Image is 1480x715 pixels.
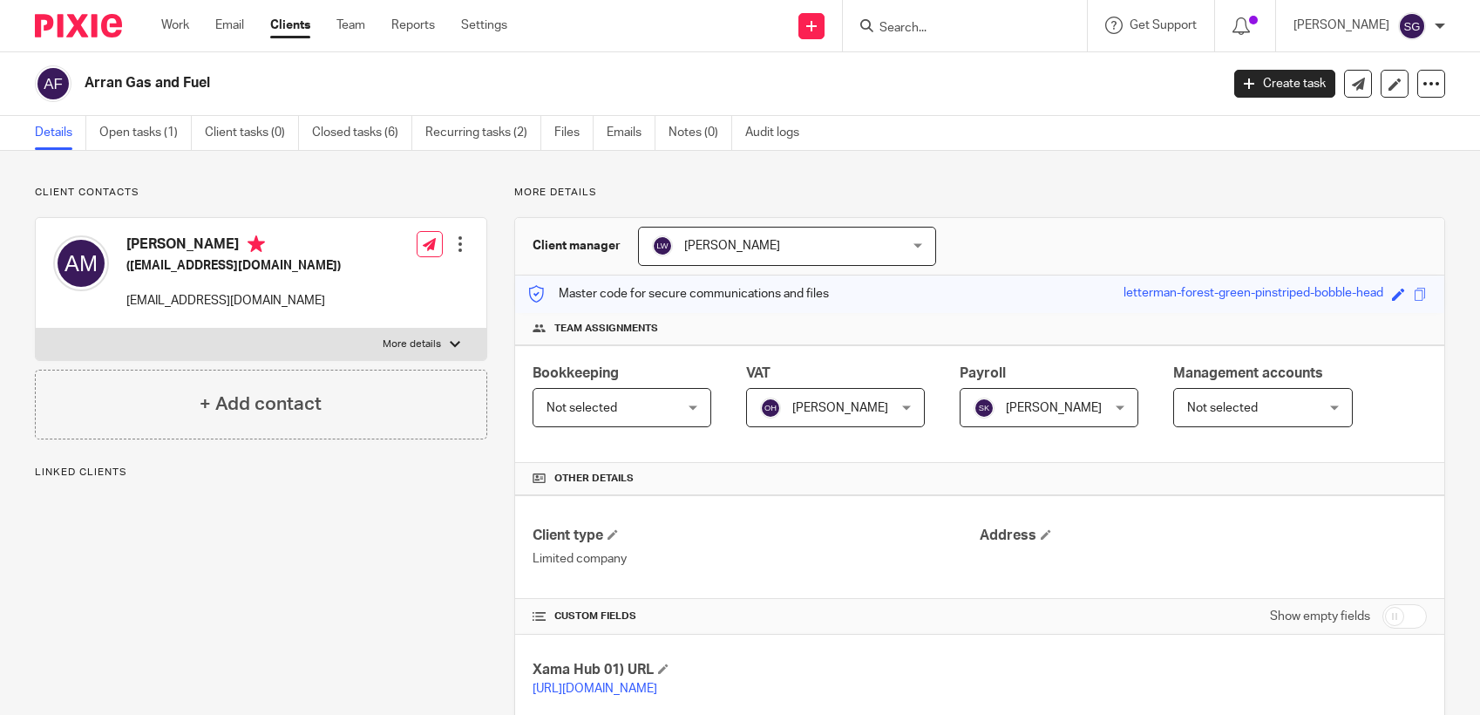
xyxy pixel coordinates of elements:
[960,366,1006,380] span: Payroll
[746,366,771,380] span: VAT
[745,116,812,150] a: Audit logs
[1173,366,1323,380] span: Management accounts
[533,683,657,695] a: [URL][DOMAIN_NAME]
[383,337,441,351] p: More details
[336,17,365,34] a: Team
[248,235,265,253] i: Primary
[461,17,507,34] a: Settings
[533,661,980,679] h4: Xama Hub 01) URL
[1270,608,1370,625] label: Show empty fields
[547,402,617,414] span: Not selected
[99,116,192,150] a: Open tasks (1)
[126,292,341,310] p: [EMAIL_ADDRESS][DOMAIN_NAME]
[35,466,487,480] p: Linked clients
[1006,402,1102,414] span: [PERSON_NAME]
[980,527,1427,545] h4: Address
[533,366,619,380] span: Bookkeeping
[205,116,299,150] a: Client tasks (0)
[878,21,1035,37] input: Search
[126,235,341,257] h4: [PERSON_NAME]
[35,116,86,150] a: Details
[35,65,71,102] img: svg%3E
[792,402,888,414] span: [PERSON_NAME]
[533,609,980,623] h4: CUSTOM FIELDS
[607,116,655,150] a: Emails
[554,322,658,336] span: Team assignments
[215,17,244,34] a: Email
[35,14,122,37] img: Pixie
[270,17,310,34] a: Clients
[974,398,995,419] img: svg%3E
[1293,17,1389,34] p: [PERSON_NAME]
[85,74,983,92] h2: Arran Gas and Fuel
[669,116,732,150] a: Notes (0)
[35,186,487,200] p: Client contacts
[528,285,829,303] p: Master code for secure communications and files
[1234,70,1335,98] a: Create task
[684,240,780,252] span: [PERSON_NAME]
[1130,19,1197,31] span: Get Support
[161,17,189,34] a: Work
[533,237,621,255] h3: Client manager
[53,235,109,291] img: svg%3E
[1187,402,1258,414] span: Not selected
[760,398,781,419] img: svg%3E
[391,17,435,34] a: Reports
[514,186,1445,200] p: More details
[533,550,980,568] p: Limited company
[652,235,673,256] img: svg%3E
[425,116,541,150] a: Recurring tasks (2)
[554,116,594,150] a: Files
[312,116,412,150] a: Closed tasks (6)
[1398,12,1426,40] img: svg%3E
[126,257,341,275] h5: ([EMAIL_ADDRESS][DOMAIN_NAME])
[1124,284,1383,304] div: letterman-forest-green-pinstriped-bobble-head
[200,391,322,418] h4: + Add contact
[554,472,634,486] span: Other details
[533,527,980,545] h4: Client type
